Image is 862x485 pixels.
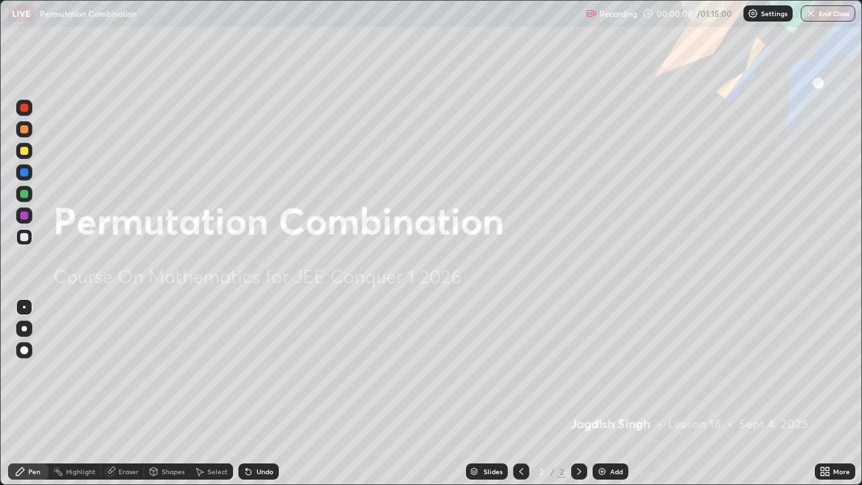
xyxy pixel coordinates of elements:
div: Highlight [66,468,96,475]
img: add-slide-button [597,466,607,477]
img: class-settings-icons [748,8,758,19]
div: Undo [257,468,273,475]
div: / [551,467,555,476]
p: Permutation Combination [40,8,137,19]
button: End Class [801,5,855,22]
p: Recording [599,9,637,19]
div: 2 [558,465,566,478]
div: Add [610,468,623,475]
div: Shapes [162,468,185,475]
img: recording.375f2c34.svg [586,8,597,19]
div: Pen [28,468,40,475]
p: LIVE [12,8,30,19]
img: end-class-cross [805,8,816,19]
div: 2 [535,467,548,476]
div: Eraser [119,468,139,475]
div: Slides [484,468,502,475]
p: Settings [761,10,787,17]
div: Select [207,468,228,475]
div: More [833,468,850,475]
